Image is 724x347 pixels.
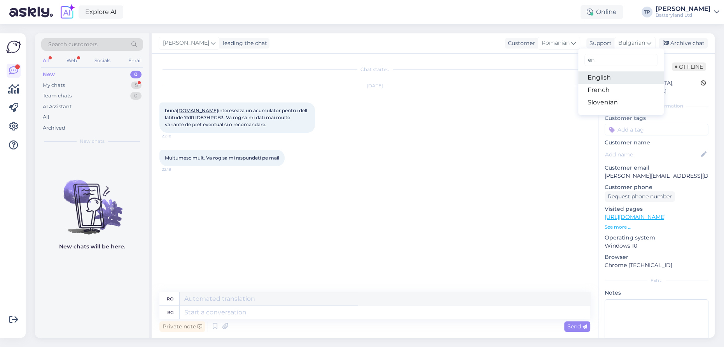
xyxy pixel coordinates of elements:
[35,166,149,236] img: No chats
[605,172,708,180] p: [PERSON_NAME][EMAIL_ADDRESS][DOMAIN_NAME]
[605,242,708,250] p: Windows 10
[130,71,142,78] div: 0
[79,5,123,19] a: Explore AI
[605,205,708,213] p: Visited pages
[605,191,675,202] div: Request phone number
[162,133,191,139] span: 22:18
[48,40,98,49] span: Search customers
[656,12,711,18] div: Batteryland Ltd
[581,5,623,19] div: Online
[578,84,664,96] a: French
[656,6,719,18] a: [PERSON_NAME]Batteryland Ltd
[605,164,708,172] p: Customer email
[65,56,79,66] div: Web
[605,124,708,135] input: Add a tag
[162,167,191,172] span: 22:19
[605,224,708,231] p: See more ...
[165,155,279,161] span: Multumesc mult. Va rog sa mi raspundeti pe mail
[220,39,267,47] div: leading the chat
[578,96,664,109] a: Slovenian
[93,56,112,66] div: Socials
[163,39,209,47] span: [PERSON_NAME]
[130,92,142,100] div: 0
[43,103,72,111] div: AI Assistant
[80,138,105,145] span: New chats
[41,56,50,66] div: All
[567,323,587,330] span: Send
[605,261,708,269] p: Chrome [TECHNICAL_ID]
[642,7,652,17] div: TP
[43,113,49,121] div: All
[659,38,708,49] div: Archive chat
[505,39,535,47] div: Customer
[6,40,21,54] img: Askly Logo
[618,39,645,47] span: Bulgarian
[167,292,173,305] div: ro
[43,124,65,132] div: Archived
[578,71,664,84] a: English
[43,82,65,89] div: My chats
[672,62,706,71] span: Offline
[586,39,612,47] div: Support
[605,277,708,284] div: Extra
[605,289,708,297] p: Notes
[605,139,708,147] p: Customer name
[131,82,142,89] div: 5
[177,108,218,113] a: [DOMAIN_NAME]
[167,306,173,319] div: bg
[159,66,590,73] div: Chat started
[159,82,590,89] div: [DATE]
[59,4,75,20] img: explore-ai
[165,108,308,127] span: buna intereseaza un acumulator pentru dell latitude 7410 ID87HPCB3. Va rog sa mi dati mai multe v...
[159,321,205,332] div: Private note
[605,150,700,159] input: Add name
[605,114,708,122] p: Customer tags
[605,234,708,242] p: Operating system
[43,92,72,100] div: Team chats
[605,213,666,220] a: [URL][DOMAIN_NAME]
[127,56,143,66] div: Email
[59,243,125,251] p: New chats will be here.
[656,6,711,12] div: [PERSON_NAME]
[584,54,658,66] input: Type to filter...
[542,39,570,47] span: Romanian
[605,253,708,261] p: Browser
[605,183,708,191] p: Customer phone
[43,71,55,78] div: New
